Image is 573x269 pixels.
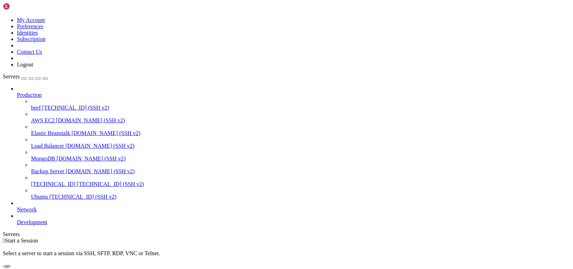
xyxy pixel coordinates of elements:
span: Production [17,92,42,98]
span: [TECHNICAL_ID] (SSH v2) [77,181,144,187]
span: [DOMAIN_NAME] (SSH v2) [72,130,141,136]
span: [TECHNICAL_ID] (SSH v2) [42,105,109,111]
a: Backup Server [DOMAIN_NAME] (SSH v2) [31,168,570,175]
span: Ubuntu [31,194,48,200]
img: Shellngn [3,3,43,10]
li: [TECHNICAL_ID] [TECHNICAL_ID] (SSH v2) [31,175,570,187]
span: [TECHNICAL_ID] (SSH v2) [49,194,116,200]
li: MongoDB [DOMAIN_NAME] (SSH v2) [31,149,570,162]
div: Servers [3,231,570,238]
a: Servers [3,74,48,80]
a: Preferences [17,23,43,29]
span: [DOMAIN_NAME] (SSH v2) [66,143,135,149]
span: Backup Server [31,168,65,174]
span: Development [17,219,47,225]
span: AWS EC2 [31,117,55,123]
a: Load Balancer [DOMAIN_NAME] (SSH v2) [31,143,570,149]
li: Network [17,200,570,213]
a: Logout [17,62,33,68]
a: Contact Us [17,49,42,55]
li: Production [17,86,570,200]
a: My Account [17,17,45,23]
span: Load Balancer [31,143,64,149]
a: Ubuntu [TECHNICAL_ID] (SSH v2) [31,194,570,200]
span: MongoDB [31,156,55,162]
span: Start a Session [5,238,38,244]
a: [TECHNICAL_ID] [TECHNICAL_ID] (SSH v2) [31,181,570,187]
a: Identities [17,30,38,36]
span: [DOMAIN_NAME] (SSH v2) [56,156,126,162]
span: Network [17,206,37,212]
span: [DOMAIN_NAME] (SSH v2) [56,117,125,123]
li: Backup Server [DOMAIN_NAME] (SSH v2) [31,162,570,175]
span: Elastic Beanstalk [31,130,70,136]
span: [TECHNICAL_ID] [31,181,75,187]
li: Elastic Beanstalk [DOMAIN_NAME] (SSH v2) [31,124,570,136]
a: Elastic Beanstalk [DOMAIN_NAME] (SSH v2) [31,130,570,136]
a: AWS EC2 [DOMAIN_NAME] (SSH v2) [31,117,570,124]
li: Development [17,213,570,226]
li: Load Balancer [DOMAIN_NAME] (SSH v2) [31,136,570,149]
a: Subscription [17,36,45,42]
li: Ubuntu [TECHNICAL_ID] (SSH v2) [31,187,570,200]
li: AWS EC2 [DOMAIN_NAME] (SSH v2) [31,111,570,124]
span: Servers [3,74,20,80]
span: beef [31,105,41,111]
a: Production [17,92,570,98]
a: MongoDB [DOMAIN_NAME] (SSH v2) [31,156,570,162]
span:  [3,238,5,244]
a: Network [17,206,570,213]
li: beef [TECHNICAL_ID] (SSH v2) [31,98,570,111]
a: beef [TECHNICAL_ID] (SSH v2) [31,105,570,111]
a: Development [17,219,570,226]
span: [DOMAIN_NAME] (SSH v2) [66,168,135,174]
